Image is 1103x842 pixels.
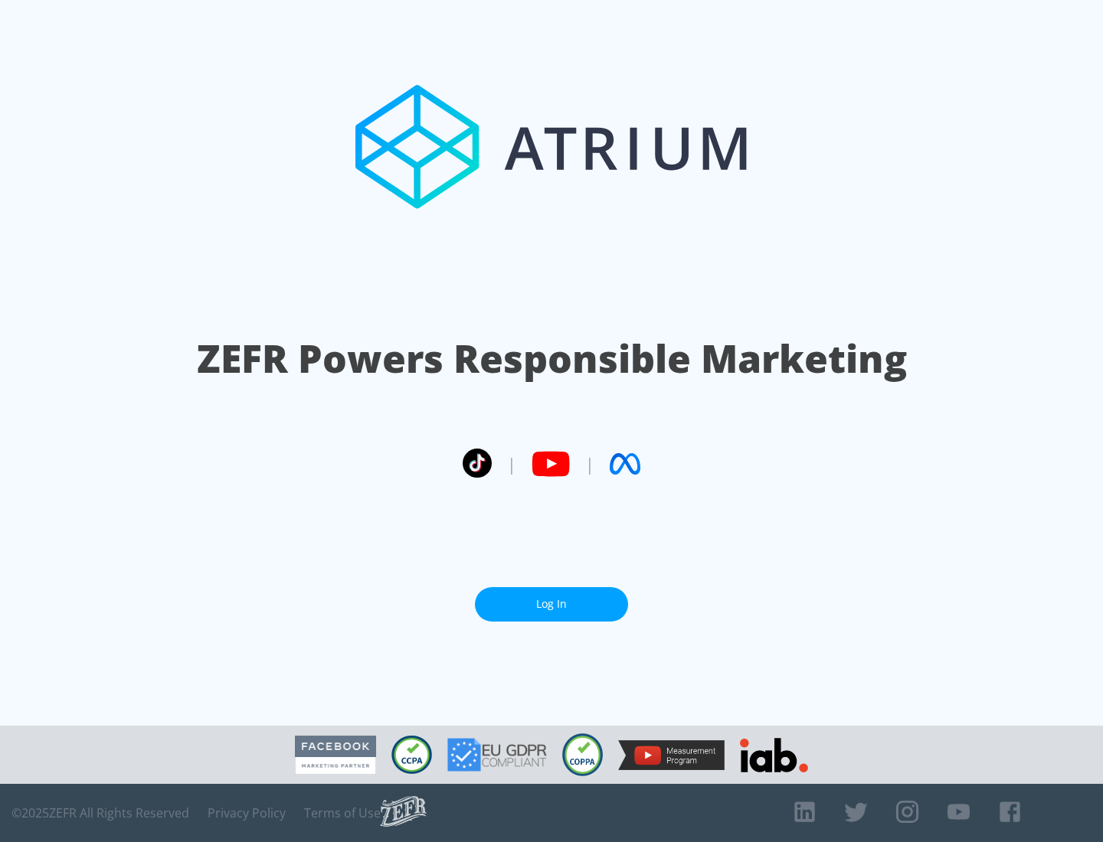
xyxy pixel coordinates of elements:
span: | [507,452,516,475]
img: YouTube Measurement Program [618,740,725,770]
h1: ZEFR Powers Responsible Marketing [197,332,907,385]
img: Facebook Marketing Partner [295,736,376,775]
a: Terms of Use [304,805,381,821]
span: | [585,452,594,475]
img: GDPR Compliant [447,738,547,772]
img: CCPA Compliant [391,736,432,774]
img: IAB [740,738,808,772]
a: Log In [475,587,628,622]
a: Privacy Policy [208,805,286,821]
span: © 2025 ZEFR All Rights Reserved [11,805,189,821]
img: COPPA Compliant [562,733,603,776]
